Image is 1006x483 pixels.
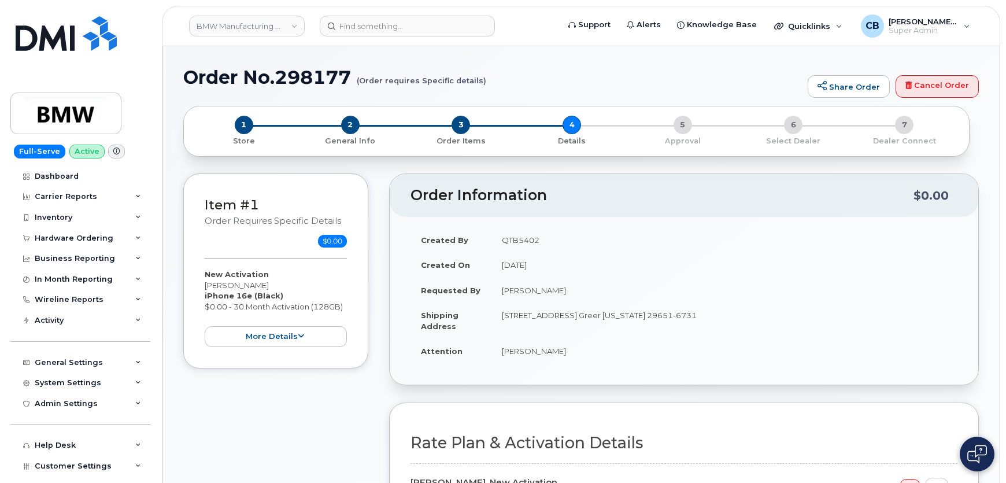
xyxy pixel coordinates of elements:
[421,235,468,245] strong: Created By
[421,260,470,270] strong: Created On
[198,136,290,146] p: Store
[913,185,949,207] div: $0.00
[421,286,480,295] strong: Requested By
[452,116,470,134] span: 3
[421,311,458,331] strong: Shipping Address
[205,197,259,213] a: Item #1
[896,75,979,98] a: Cancel Order
[491,303,957,338] td: [STREET_ADDRESS] Greer [US_STATE] 29651-6731
[235,116,253,134] span: 1
[808,75,890,98] a: Share Order
[491,338,957,364] td: [PERSON_NAME]
[341,116,360,134] span: 2
[205,326,347,348] button: more details
[183,67,802,87] h1: Order No.298177
[205,270,269,279] strong: New Activation
[491,278,957,303] td: [PERSON_NAME]
[410,187,913,204] h2: Order Information
[205,269,347,347] div: [PERSON_NAME] $0.00 - 30 Month Activation (128GB)
[405,134,516,146] a: 3 Order Items
[491,227,957,253] td: QTB5402
[967,445,987,463] img: Open chat
[295,134,406,146] a: 2 General Info
[299,136,401,146] p: General Info
[205,216,341,226] small: Order requires Specific details
[421,346,463,356] strong: Attention
[410,136,512,146] p: Order Items
[193,134,295,146] a: 1 Store
[357,67,486,85] small: (Order requires Specific details)
[410,434,957,452] h2: Rate Plan & Activation Details
[205,291,283,300] strong: iPhone 16e (Black)
[318,235,347,248] span: $0.00
[491,252,957,278] td: [DATE]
